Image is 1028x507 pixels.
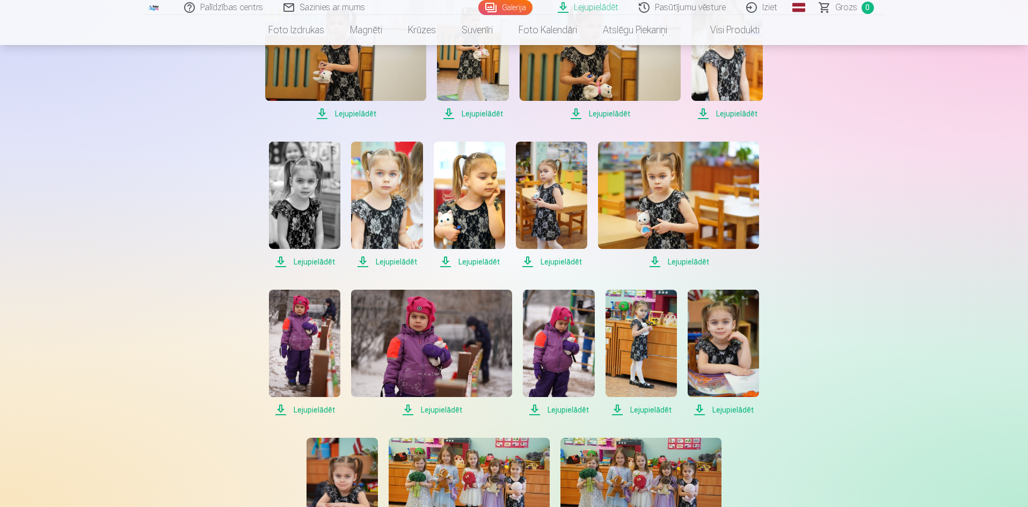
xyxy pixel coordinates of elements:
a: Lejupielādēt [606,290,677,416]
a: Lejupielādēt [688,290,759,416]
a: Magnēti [337,15,395,45]
span: 0 [862,2,874,14]
a: Lejupielādēt [598,142,759,268]
a: Lejupielādēt [351,290,512,416]
span: Grozs [835,1,857,14]
span: Lejupielādēt [265,107,426,120]
a: Foto izdrukas [256,15,337,45]
a: Suvenīri [449,15,506,45]
a: Lejupielādēt [516,142,587,268]
a: Lejupielādēt [523,290,594,416]
a: Krūzes [395,15,449,45]
a: Atslēgu piekariņi [590,15,680,45]
span: Lejupielādēt [523,403,594,416]
a: Lejupielādēt [269,142,340,268]
span: Lejupielādēt [269,255,340,268]
a: Lejupielādēt [269,290,340,416]
span: Lejupielādēt [606,403,677,416]
span: Lejupielādēt [598,255,759,268]
span: Lejupielādēt [351,403,512,416]
span: Lejupielādēt [351,255,422,268]
a: Lejupielādēt [434,142,505,268]
a: Lejupielādēt [351,142,422,268]
span: Lejupielādēt [437,107,508,120]
span: Lejupielādēt [269,403,340,416]
span: Lejupielādēt [520,107,681,120]
span: Lejupielādēt [516,255,587,268]
a: Foto kalendāri [506,15,590,45]
span: Lejupielādēt [434,255,505,268]
span: Lejupielādēt [691,107,763,120]
img: /fa1 [148,4,160,11]
a: Visi produkti [680,15,772,45]
span: Lejupielādēt [688,403,759,416]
